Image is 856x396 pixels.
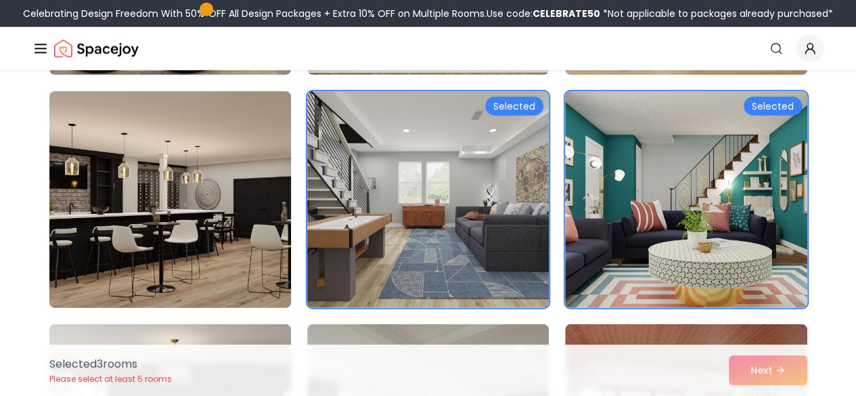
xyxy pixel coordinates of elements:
span: Use code: [487,7,600,20]
p: Please select at least 5 rooms [49,374,172,384]
img: Room room-22 [43,86,297,313]
img: Room room-23 [307,91,549,308]
a: Spacejoy [54,35,139,62]
div: Selected [485,97,543,116]
div: Selected [744,97,802,116]
img: Spacejoy Logo [54,35,139,62]
nav: Global [32,27,824,70]
img: Room room-24 [565,91,807,308]
b: CELEBRATE50 [533,7,600,20]
div: Celebrating Design Freedom With 50% OFF All Design Packages + Extra 10% OFF on Multiple Rooms. [23,7,833,20]
span: *Not applicable to packages already purchased* [600,7,833,20]
p: Selected 3 room s [49,356,172,372]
